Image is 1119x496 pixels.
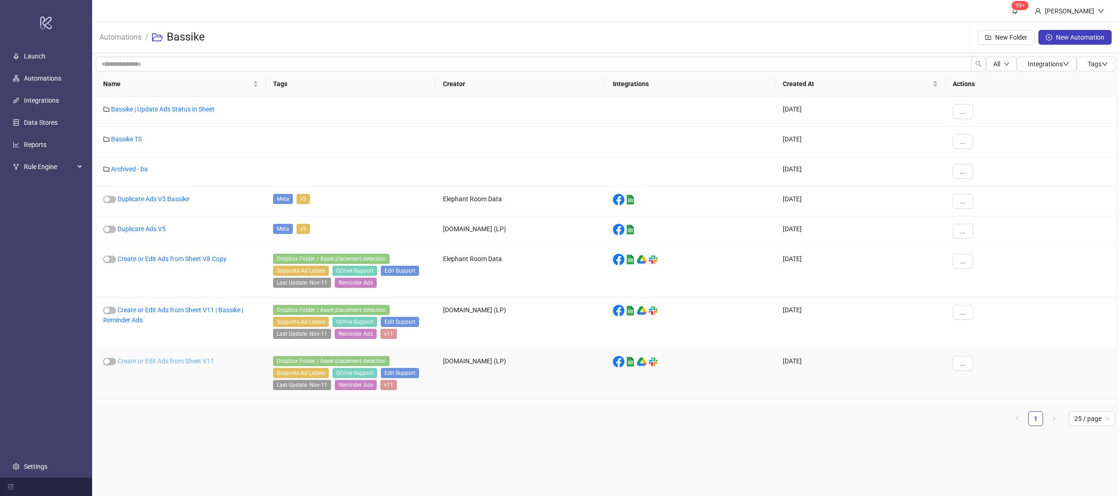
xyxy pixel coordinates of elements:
[1056,34,1104,41] span: New Automation
[273,194,293,204] span: Meta
[24,463,47,470] a: Settings
[775,298,945,349] div: [DATE]
[1004,61,1009,67] span: down
[117,255,227,263] a: Create or Edit Ads from Sheet V8 Copy
[1010,411,1025,426] li: Previous Page
[1069,411,1115,426] div: Page Size
[335,278,377,288] span: Reminder Ads
[24,53,46,60] a: Launch
[103,306,243,324] a: Create or Edit Ads from Sheet V11 | Bassike | Reminder Ads
[606,71,775,97] th: Integrations
[13,163,19,170] span: fork
[1028,60,1069,68] span: Integrations
[273,278,331,288] span: Last Update: Nov-11
[111,105,215,113] a: Bassike | Update Ads Status in Sheet
[1012,7,1018,14] span: bell
[103,166,110,172] span: folder
[775,71,945,97] th: Created At
[332,266,377,276] span: GDrive Support
[297,194,310,204] span: v5
[111,135,142,143] a: Bassike TS
[381,317,419,327] span: Edit Support
[7,484,14,490] span: menu-fold
[775,246,945,298] div: [DATE]
[273,224,293,234] span: Meta
[953,104,973,119] button: ...
[297,224,310,234] span: v5
[103,136,110,142] span: folder
[1041,6,1098,16] div: [PERSON_NAME]
[1098,8,1104,14] span: down
[436,71,606,97] th: Creator
[436,187,606,216] div: Elephant Room Data
[98,31,143,41] a: Automations
[24,158,75,176] span: Rule Engine
[1028,411,1043,426] li: 1
[1047,411,1061,426] button: right
[335,329,377,339] span: Reminder Ads
[1017,57,1077,71] button: Integrationsdown
[273,305,390,315] span: Dropbox Folder / Asset placement detection
[1029,412,1043,426] a: 1
[436,216,606,246] div: [DOMAIN_NAME] (LP)
[953,134,973,149] button: ...
[960,309,966,316] span: ...
[24,75,61,82] a: Automations
[1063,61,1069,67] span: down
[953,194,973,209] button: ...
[993,60,1000,68] span: All
[381,368,419,378] span: Edit Support
[960,360,966,367] span: ...
[953,164,973,179] button: ...
[266,71,436,97] th: Tags
[978,30,1035,45] button: New Folder
[960,138,966,145] span: ...
[960,257,966,265] span: ...
[995,34,1027,41] span: New Folder
[273,317,329,327] span: Supports Ad Labels
[380,380,397,390] span: v11
[380,329,397,339] span: v11
[24,97,59,104] a: Integrations
[332,317,377,327] span: GDrive Support
[953,356,973,371] button: ...
[960,198,966,205] span: ...
[24,141,47,148] a: Reports
[1077,57,1115,71] button: Tagsdown
[1038,30,1112,45] button: New Automation
[775,216,945,246] div: [DATE]
[1014,415,1020,421] span: left
[1074,412,1110,426] span: 25 / page
[117,357,214,365] a: Create or Edit Ads from Sheet V11
[436,349,606,400] div: [DOMAIN_NAME] (LP)
[1012,1,1029,10] sup: 1713
[953,224,973,239] button: ...
[152,32,163,43] span: folder-open
[332,368,377,378] span: GDrive Support
[96,71,266,97] th: Name
[273,254,390,264] span: Dropbox Folder / Asset placement detection
[1051,415,1057,421] span: right
[775,187,945,216] div: [DATE]
[273,356,390,366] span: Dropbox Folder / Asset placement detection
[945,71,1115,97] th: Actions
[775,97,945,127] div: [DATE]
[1035,8,1041,14] span: user
[986,57,1017,71] button: Alldown
[273,368,329,378] span: Supports Ad Labels
[775,157,945,187] div: [DATE]
[117,225,166,233] a: Duplicate Ads V5
[273,329,331,339] span: Last Update: Nov-11
[1047,411,1061,426] li: Next Page
[783,79,931,89] span: Created At
[117,195,189,203] a: Duplicate Ads V5 Bassike
[103,79,251,89] span: Name
[273,266,329,276] span: Supports Ad Labels
[436,246,606,298] div: Elephant Room Data
[335,380,377,390] span: Reminder Ads
[436,298,606,349] div: [DOMAIN_NAME] (LP)
[1010,411,1025,426] button: left
[775,127,945,157] div: [DATE]
[145,23,148,52] li: /
[775,349,945,400] div: [DATE]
